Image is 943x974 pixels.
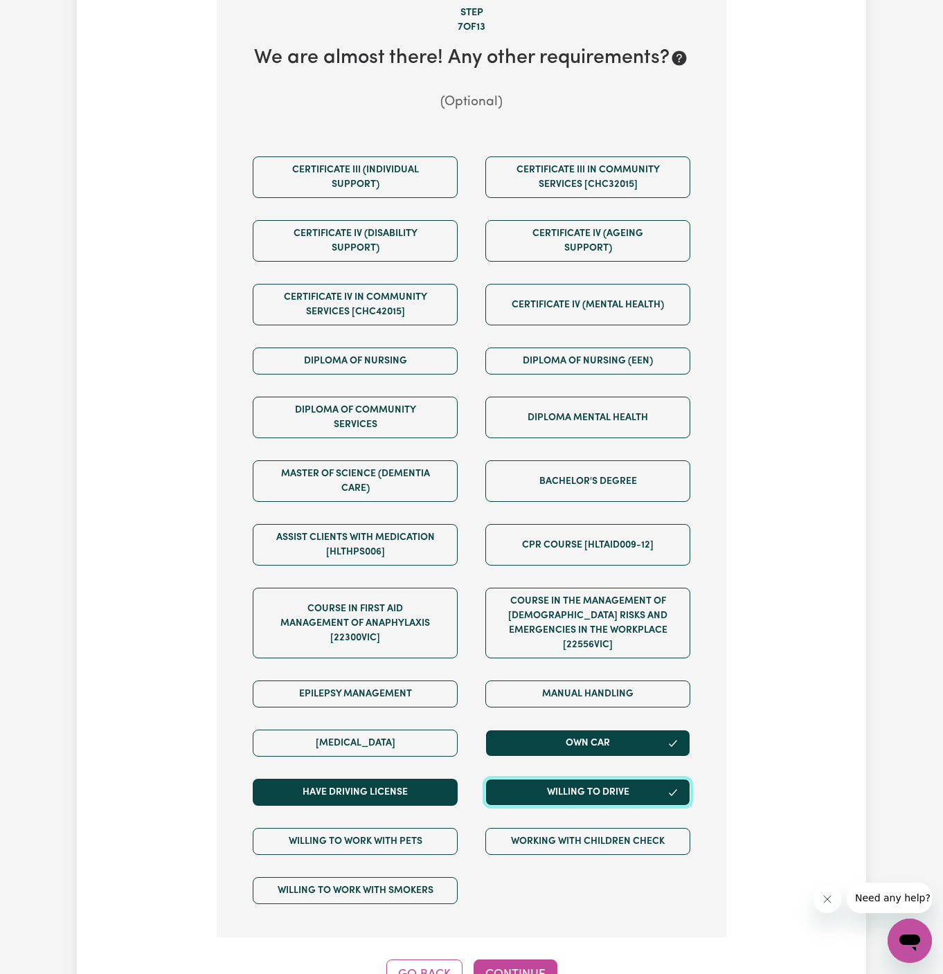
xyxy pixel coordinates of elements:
[847,883,932,913] iframe: Message from company
[888,919,932,963] iframe: Button to launch messaging window
[253,588,458,658] button: Course in First Aid Management of Anaphylaxis [22300VIC]
[253,156,458,198] button: Certificate III (Individual Support)
[239,20,704,35] div: 7 of 13
[485,730,690,757] button: Own Car
[253,284,458,325] button: Certificate IV in Community Services [CHC42015]
[253,460,458,502] button: Master of Science (Dementia Care)
[253,877,458,904] button: Willing to work with smokers
[485,779,690,806] button: Willing to drive
[485,284,690,325] button: Certificate IV (Mental Health)
[253,828,458,855] button: Willing to work with pets
[485,588,690,658] button: Course in the Management of [DEMOGRAPHIC_DATA] Risks and Emergencies in the Workplace [22556VIC]
[485,828,690,855] button: Working with Children Check
[485,460,690,502] button: Bachelor's Degree
[485,680,690,707] button: Manual Handling
[485,524,690,566] button: CPR Course [HLTAID009-12]
[239,93,704,113] p: (Optional)
[485,348,690,375] button: Diploma of Nursing (EEN)
[239,46,704,71] h2: We are almost there! Any other requirements?
[253,348,458,375] button: Diploma of Nursing
[485,156,690,198] button: Certificate III in Community Services [CHC32015]
[253,680,458,707] button: Epilepsy Management
[814,885,841,913] iframe: Close message
[485,220,690,262] button: Certificate IV (Ageing Support)
[253,730,458,757] button: [MEDICAL_DATA]
[253,220,458,262] button: Certificate IV (Disability Support)
[239,6,704,21] div: Step
[485,397,690,438] button: Diploma Mental Health
[253,397,458,438] button: Diploma of Community Services
[253,779,458,806] button: Have driving license
[253,524,458,566] button: Assist clients with medication [HLTHPS006]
